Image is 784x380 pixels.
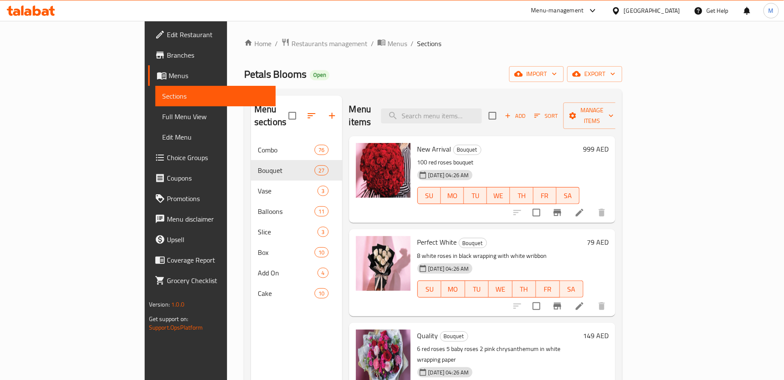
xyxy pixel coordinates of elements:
span: Promotions [167,193,269,204]
div: Balloons11 [251,201,342,222]
div: [GEOGRAPHIC_DATA] [624,6,680,15]
a: Branches [148,45,276,65]
span: Menus [388,38,407,49]
h2: Menu items [349,103,371,129]
span: WE [492,283,509,295]
span: 76 [315,146,328,154]
span: Quality [417,329,438,342]
span: 10 [315,248,328,257]
div: items [318,268,328,278]
span: MO [444,190,460,202]
a: Edit Restaurant [148,24,276,45]
button: SA [557,187,580,204]
div: items [318,186,328,196]
button: Manage items [563,102,621,129]
span: 3 [318,187,328,195]
a: Support.OpsPlatform [149,322,203,333]
span: 27 [315,167,328,175]
a: Menus [377,38,407,49]
li: / [371,38,374,49]
span: Add On [258,268,318,278]
span: Select section [484,107,501,125]
span: [DATE] 04:26 AM [425,265,472,273]
span: Bouquet [454,145,481,155]
span: Branches [167,50,269,60]
div: Add On4 [251,263,342,283]
span: TU [469,283,486,295]
a: Restaurants management [281,38,367,49]
span: Menu disclaimer [167,214,269,224]
span: Restaurants management [291,38,367,49]
span: TH [513,190,530,202]
span: SA [563,283,580,295]
div: items [315,247,328,257]
span: Coverage Report [167,255,269,265]
span: Combo [258,145,315,155]
button: Branch-specific-item [547,296,568,316]
span: 11 [315,208,328,216]
div: Bouquet [440,331,468,342]
span: Open [310,71,329,79]
p: 6 red roses 5 baby roses 2 pink chrysanthemum in white wrapping paper [417,344,580,365]
span: M [769,6,774,15]
span: Bouquet [258,165,315,175]
div: Bouquet [453,145,481,155]
button: export [567,66,622,82]
div: Box10 [251,242,342,263]
span: Slice [258,227,318,237]
button: SU [417,281,441,298]
span: Sort items [529,109,563,123]
a: Sections [155,86,276,106]
span: Select to update [528,297,545,315]
span: export [574,69,615,79]
span: TH [516,283,533,295]
span: Coupons [167,173,269,183]
a: Coverage Report [148,250,276,270]
nav: Menu sections [251,136,342,307]
span: Menus [169,70,269,81]
span: Cake [258,288,315,298]
span: Add item [501,109,529,123]
div: Cake10 [251,283,342,304]
span: New Arrival [417,143,452,155]
button: WE [487,187,510,204]
div: items [315,206,328,216]
button: import [509,66,564,82]
button: delete [592,296,612,316]
button: TU [464,187,487,204]
a: Full Menu View [155,106,276,127]
span: Manage items [570,105,614,126]
span: Bouquet [459,238,487,248]
p: 100 red roses bouquet [417,157,580,168]
span: Choice Groups [167,152,269,163]
button: TH [513,281,536,298]
span: Edit Restaurant [167,29,269,40]
span: Sections [162,91,269,101]
span: Sort [534,111,558,121]
a: Edit menu item [574,208,585,218]
span: import [516,69,557,79]
button: MO [441,281,465,298]
div: items [318,227,328,237]
span: FR [539,283,557,295]
span: Full Menu View [162,111,269,122]
span: Select to update [528,204,545,222]
span: Bouquet [440,331,468,341]
span: TU [467,190,484,202]
div: Menu-management [531,6,584,16]
h6: 999 AED [583,143,609,155]
h6: 149 AED [583,330,609,342]
h6: 79 AED [587,236,609,248]
button: delete [592,202,612,223]
span: [DATE] 04:26 AM [425,368,472,377]
span: 10 [315,289,328,298]
button: TU [465,281,489,298]
a: Menus [148,65,276,86]
span: Upsell [167,234,269,245]
span: 1.0.0 [171,299,184,310]
a: Coupons [148,168,276,188]
p: 8 white roses in black wrapping with white wribbon [417,251,584,261]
